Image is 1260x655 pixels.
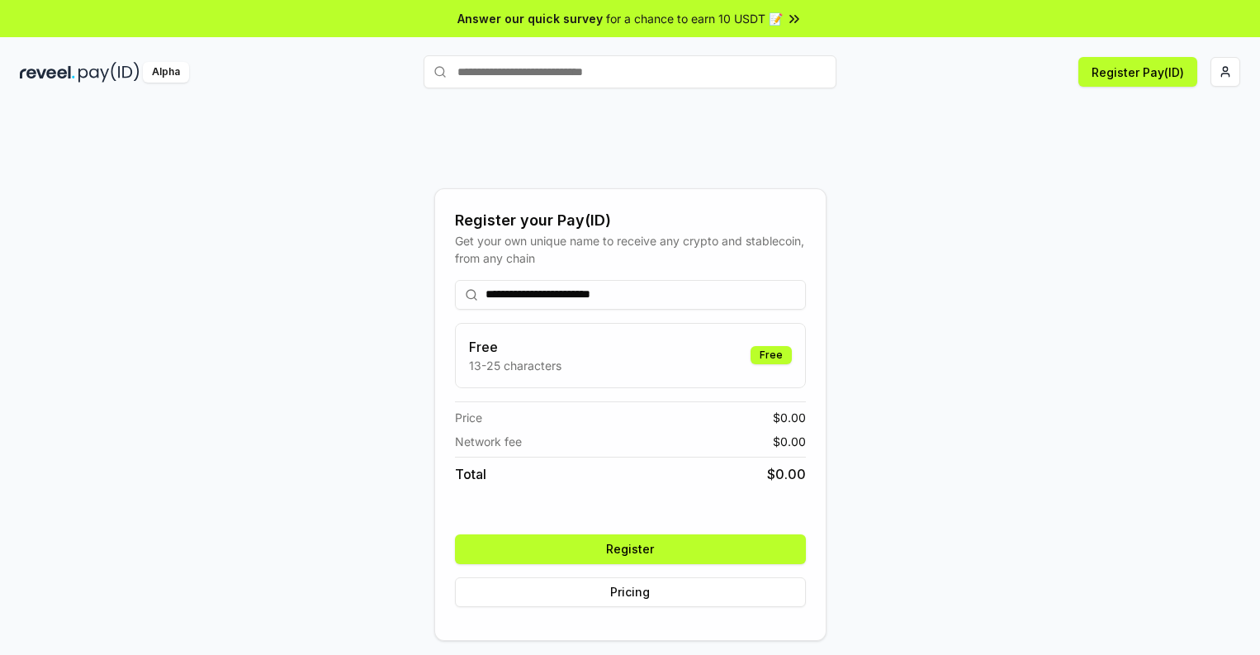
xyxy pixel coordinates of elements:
[455,433,522,450] span: Network fee
[751,346,792,364] div: Free
[455,209,806,232] div: Register your Pay(ID)
[469,357,561,374] p: 13-25 characters
[1078,57,1197,87] button: Register Pay(ID)
[455,534,806,564] button: Register
[773,433,806,450] span: $ 0.00
[455,232,806,267] div: Get your own unique name to receive any crypto and stablecoin, from any chain
[455,577,806,607] button: Pricing
[20,62,75,83] img: reveel_dark
[455,464,486,484] span: Total
[457,10,603,27] span: Answer our quick survey
[767,464,806,484] span: $ 0.00
[469,337,561,357] h3: Free
[606,10,783,27] span: for a chance to earn 10 USDT 📝
[455,409,482,426] span: Price
[78,62,140,83] img: pay_id
[143,62,189,83] div: Alpha
[773,409,806,426] span: $ 0.00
